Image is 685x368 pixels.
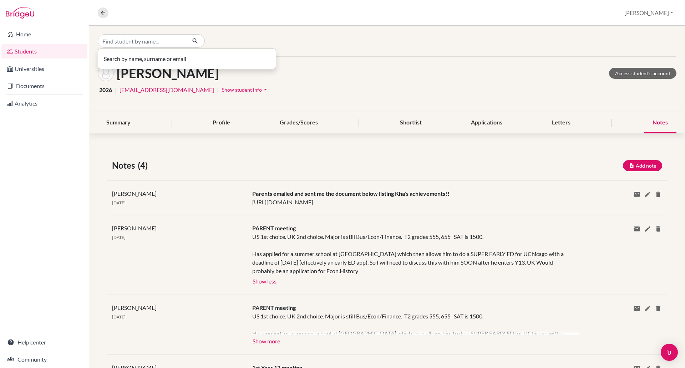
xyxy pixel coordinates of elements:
span: [DATE] [112,200,126,205]
div: Letters [543,112,579,133]
span: 2026 [99,86,112,94]
div: [URL][DOMAIN_NAME] [247,189,574,206]
div: Grades/Scores [271,112,326,133]
a: Analytics [1,96,87,111]
button: Add note [623,160,662,171]
span: Notes [112,159,138,172]
a: Documents [1,79,87,93]
a: Students [1,44,87,58]
div: US 1st choice. UK 2nd choice. Major is still Bus/Econ/Finance. T2 grades 555, 655 SAT is 1500. Ha... [252,232,569,275]
button: Show less [252,275,277,286]
img: Bridge-U [6,7,34,19]
div: Profile [204,112,239,133]
div: Shortlist [391,112,430,133]
a: Help center [1,335,87,349]
span: PARENT meeting [252,304,296,311]
div: Applications [462,112,511,133]
button: [PERSON_NAME] [621,6,676,20]
span: [PERSON_NAME] [112,190,157,197]
span: [PERSON_NAME] [112,304,157,311]
span: [DATE] [112,235,126,240]
div: Notes [644,112,676,133]
div: US 1st choice. UK 2nd choice. Major is still Bus/Econ/Finance. T2 grades 555, 655 SAT is 1500. Ha... [252,312,569,335]
span: PARENT meeting [252,225,296,231]
div: Open Intercom Messenger [661,344,678,361]
div: Summary [98,112,139,133]
a: Access student's account [609,68,676,79]
span: | [115,86,117,94]
span: Parents emailed and sent me the document below listing Kha's achievements!! [252,190,450,197]
button: Show more [252,335,280,346]
a: Home [1,27,87,41]
a: [EMAIL_ADDRESS][DOMAIN_NAME] [120,86,214,94]
span: (4) [138,159,151,172]
p: Search by name, surname or email [104,55,270,63]
input: Find student by name... [98,34,186,48]
span: [DATE] [112,314,126,320]
i: arrow_drop_down [262,86,269,93]
img: Kha Tran's avatar [98,65,114,81]
span: Show student info [222,87,262,93]
a: Universities [1,62,87,76]
a: Community [1,352,87,367]
span: | [217,86,219,94]
h1: [PERSON_NAME] [117,66,219,81]
button: Show student infoarrow_drop_down [222,84,269,95]
span: [PERSON_NAME] [112,225,157,231]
